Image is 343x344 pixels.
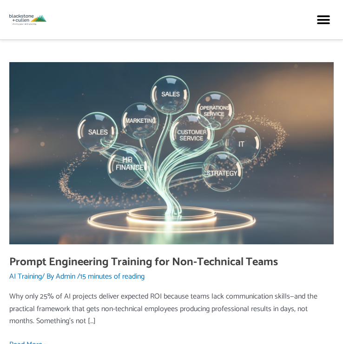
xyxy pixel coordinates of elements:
span: 15 minutes of reading [80,270,145,283]
div: Menu Toggle [313,9,334,30]
a: Prompt Engineering Training for Non-Technical Teams [9,253,278,271]
a: Read: Prompt Engineering Training for Non-Technical Teams [9,147,334,159]
p: Why only 25% of AI projects deliver expected ROI because teams lack communication skills—and the ... [9,291,334,327]
a: Admin [56,270,77,283]
img: prompt engineering training for non-technical teams [9,62,334,244]
a: AI Training [9,270,42,283]
span: Admin [56,270,75,283]
div: / By / [9,271,334,282]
